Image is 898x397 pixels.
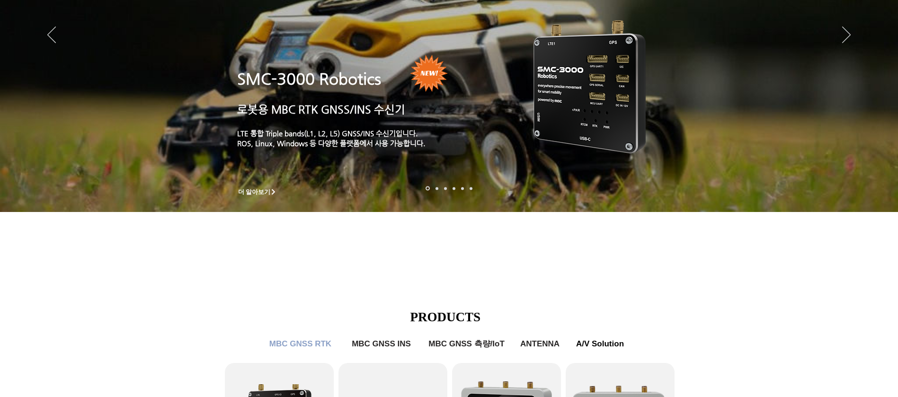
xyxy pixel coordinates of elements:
span: MBC GNSS RTK [269,339,331,349]
a: 더 알아보기 [234,186,281,198]
a: 드론 8 - SMC 2000 [436,187,438,190]
a: 측량 IoT [444,187,447,190]
a: MBC GNSS 측량/IoT [422,335,512,353]
span: A/V Solution [576,339,624,349]
a: SMC-3000 Robotics [237,70,381,88]
a: 로봇용 MBC RTK GNSS/INS 수신기 [237,103,405,115]
a: ROS, Linux, Windows 등 다양한 플랫폼에서 사용 가능합니다. [237,139,426,147]
span: PRODUCTS [410,310,481,324]
a: 자율주행 [453,187,455,190]
a: 정밀농업 [470,187,472,190]
span: MBC GNSS INS [352,339,411,349]
a: MBC GNSS RTK [263,335,338,353]
img: KakaoTalk_20241224_155801212.png [520,6,660,165]
a: 로봇- SMC 2000 [426,186,430,191]
span: ANTENNA [520,339,560,349]
nav: 슬라이드 [423,186,475,191]
span: 더 알아보기 [238,188,271,196]
a: LTE 통합 Triple bands(L1, L2, L5) GNSS/INS 수신기입니다. [237,129,418,137]
a: MBC GNSS INS [346,335,417,353]
a: ANTENNA [516,335,564,353]
a: A/V Solution [569,335,631,353]
button: 이전 [47,26,56,44]
span: MBC GNSS 측량/IoT [428,338,505,349]
button: 다음 [842,26,851,44]
a: 로봇 [461,187,464,190]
